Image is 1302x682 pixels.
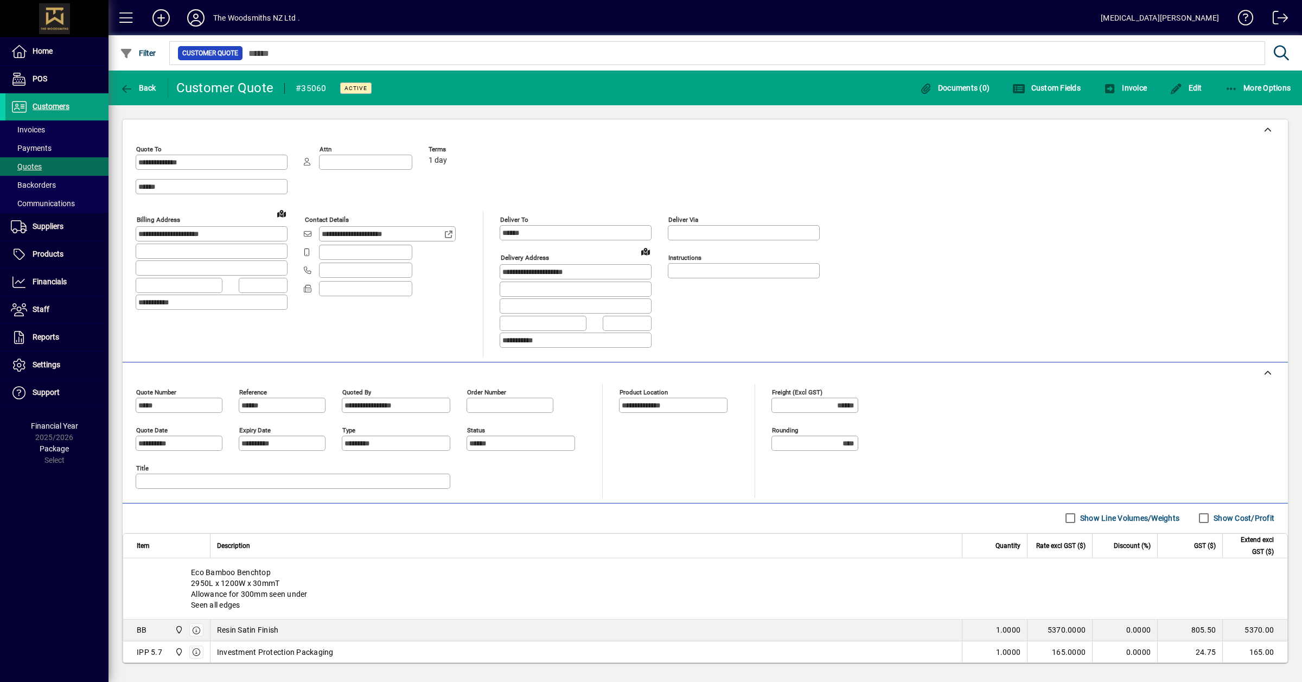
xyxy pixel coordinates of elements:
mat-label: Rounding [772,426,798,434]
span: Rate excl GST ($) [1036,540,1086,552]
mat-label: Deliver To [500,216,528,224]
a: POS [5,66,108,93]
mat-label: Deliver via [668,216,698,224]
mat-label: Title [136,464,149,471]
span: Customer Quote [182,48,238,59]
span: Terms [429,146,494,153]
div: Customer Quote [176,79,274,97]
span: Description [217,540,250,552]
span: 1.0000 [996,624,1021,635]
button: More Options [1222,78,1294,98]
span: Documents (0) [919,84,990,92]
a: Staff [5,296,108,323]
button: Edit [1167,78,1205,98]
a: Financials [5,269,108,296]
td: 165.00 [1222,641,1287,663]
div: 5370.0000 [1034,624,1086,635]
mat-label: Instructions [668,254,701,262]
mat-label: Quote To [136,145,162,153]
button: Documents (0) [916,78,992,98]
span: The Woodsmiths [172,646,184,658]
a: Support [5,379,108,406]
div: BB [137,624,147,635]
span: Financial Year [31,422,78,430]
span: GST ($) [1194,540,1216,552]
mat-label: Freight (excl GST) [772,388,822,396]
a: Knowledge Base [1230,2,1254,37]
div: The Woodsmiths NZ Ltd . [213,9,300,27]
span: 1 day [429,156,447,165]
a: Quotes [5,157,108,176]
span: Investment Protection Packaging [217,647,334,658]
div: Eco Bamboo Benchtop 2950L x 1200W x 30mmT Allowance for 300mm seen under Seen all edges [123,558,1287,619]
td: 805.50 [1157,620,1222,641]
span: 1.0000 [996,647,1021,658]
span: Products [33,250,63,258]
span: Quotes [11,162,42,171]
span: Quantity [995,540,1020,552]
div: 165.0000 [1034,647,1086,658]
a: Reports [5,324,108,351]
span: Payments [11,144,52,152]
div: #35060 [296,80,327,97]
mat-label: Quote number [136,388,176,396]
mat-label: Product location [620,388,668,396]
span: Staff [33,305,49,314]
span: Extend excl GST ($) [1229,534,1274,558]
span: Package [40,444,69,453]
label: Show Line Volumes/Weights [1078,513,1179,524]
mat-label: Attn [320,145,331,153]
a: Home [5,38,108,65]
span: Home [33,47,53,55]
div: [MEDICAL_DATA][PERSON_NAME] [1101,9,1219,27]
span: Customers [33,102,69,111]
span: Invoice [1103,84,1147,92]
span: Resin Satin Finish [217,624,279,635]
a: View on map [273,205,290,222]
a: View on map [637,243,654,260]
span: Reports [33,333,59,341]
a: Logout [1265,2,1288,37]
button: Custom Fields [1010,78,1083,98]
a: Suppliers [5,213,108,240]
app-page-header-button: Back [108,78,168,98]
td: 5370.00 [1222,620,1287,641]
span: Back [120,84,156,92]
span: Backorders [11,181,56,189]
span: Discount (%) [1114,540,1151,552]
mat-label: Quoted by [342,388,371,396]
button: Filter [117,43,159,63]
span: Edit [1170,84,1202,92]
a: Backorders [5,176,108,194]
a: Settings [5,352,108,379]
mat-label: Reference [239,388,267,396]
span: POS [33,74,47,83]
span: Communications [11,199,75,208]
button: Back [117,78,159,98]
mat-label: Expiry date [239,426,271,434]
td: 24.75 [1157,641,1222,663]
a: Payments [5,139,108,157]
mat-label: Status [467,426,485,434]
span: More Options [1225,84,1291,92]
mat-label: Type [342,426,355,434]
div: IPP 5.7 [137,647,162,658]
mat-label: Quote date [136,426,168,434]
label: Show Cost/Profit [1211,513,1274,524]
span: Invoices [11,125,45,134]
button: Add [144,8,178,28]
span: Item [137,540,150,552]
span: Filter [120,49,156,58]
td: 0.0000 [1092,641,1157,663]
span: Suppliers [33,222,63,231]
span: Active [344,85,367,92]
span: Custom Fields [1012,84,1081,92]
a: Products [5,241,108,268]
mat-label: Order number [467,388,506,396]
button: Profile [178,8,213,28]
span: Settings [33,360,60,369]
a: Communications [5,194,108,213]
td: 0.0000 [1092,620,1157,641]
a: Invoices [5,120,108,139]
span: Financials [33,277,67,286]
